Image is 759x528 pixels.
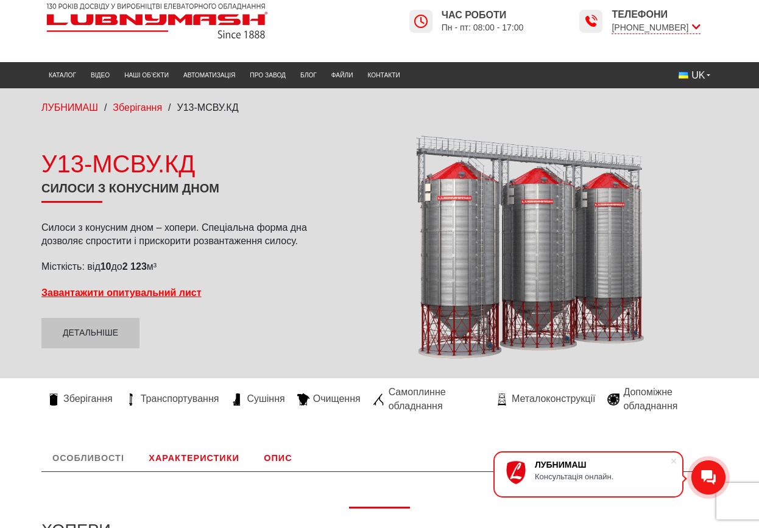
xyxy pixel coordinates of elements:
p: Силоси з конусним дном – хопери. Спеціальна форма дна дозволяє спростити і прискорити розвантажен... [41,221,312,248]
a: Відео [83,65,117,85]
span: [PHONE_NUMBER] [612,21,700,34]
div: У13-МСВУ.КД [41,147,312,181]
span: Транспортування [141,392,219,406]
span: Час роботи [442,9,524,22]
a: Характеристики [138,445,250,471]
span: Очищення [313,392,361,406]
span: Допоміжне обладнання [623,385,711,413]
a: ЛУБНИМАШ [41,102,98,113]
a: Очищення [291,392,367,406]
a: Файли [324,65,361,85]
a: Сушіння [225,392,291,406]
span: / [168,102,171,113]
div: Консультація онлайн. [535,472,670,481]
a: Автоматизація [176,65,242,85]
a: Металоконструкції [490,392,601,406]
a: Контакти [360,65,407,85]
img: Українська [679,72,688,79]
span: Металоконструкції [512,392,595,406]
button: UK [671,65,718,86]
a: Наші об’єкти [117,65,176,85]
a: Опис [253,445,303,471]
span: Сушіння [247,392,284,406]
a: Детальніше [41,318,139,348]
p: Місткість: від до м³ [41,260,312,273]
a: Допоміжне обладнання [601,385,718,413]
strong: 10 [101,261,111,272]
a: Блог [293,65,324,85]
a: Особливості [41,445,135,471]
span: / [104,102,107,113]
span: Зберігання [63,392,113,406]
a: Про завод [242,65,293,85]
span: Самоплинне обладнання [389,385,484,413]
img: Lubnymash time icon [584,14,598,29]
a: Зберігання [113,102,162,113]
span: Телефони [612,8,700,21]
a: Завантажити опитувальний лист [41,287,202,298]
div: ЛУБНИМАШ [535,460,670,470]
span: UK [691,69,705,82]
img: Lubnymash time icon [414,14,428,29]
h1: Силоси з конусним дном [41,181,312,203]
span: Пн - пт: 08:00 - 17:00 [442,22,524,33]
a: Зберігання [41,392,119,406]
a: Самоплинне обладнання [367,385,490,413]
strong: 2 123 [122,261,147,272]
a: Транспортування [119,392,225,406]
span: У13-МСВУ.КД [177,102,239,113]
a: Каталог [41,65,83,85]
